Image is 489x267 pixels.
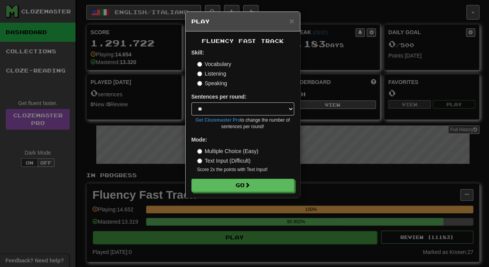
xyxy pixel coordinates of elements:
[197,70,226,77] label: Listening
[289,16,294,25] span: ×
[197,166,294,173] small: Score 2x the points with Text Input !
[191,117,294,130] small: to change the number of sentences per round!
[191,137,207,143] strong: Mode:
[191,179,294,192] button: Go
[202,38,284,44] span: Fluency Fast Track
[197,149,202,154] input: Multiple Choice (Easy)
[191,93,247,101] label: Sentences per round:
[191,18,294,25] h5: Play
[197,81,202,86] input: Speaking
[196,117,240,123] a: Get Clozemaster Pro
[197,158,202,163] input: Text Input (Difficult)
[197,157,251,165] label: Text Input (Difficult)
[197,79,227,87] label: Speaking
[197,60,231,68] label: Vocabulary
[197,71,202,76] input: Listening
[197,147,258,155] label: Multiple Choice (Easy)
[191,49,204,56] strong: Skill:
[197,62,202,67] input: Vocabulary
[289,17,294,25] button: Close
